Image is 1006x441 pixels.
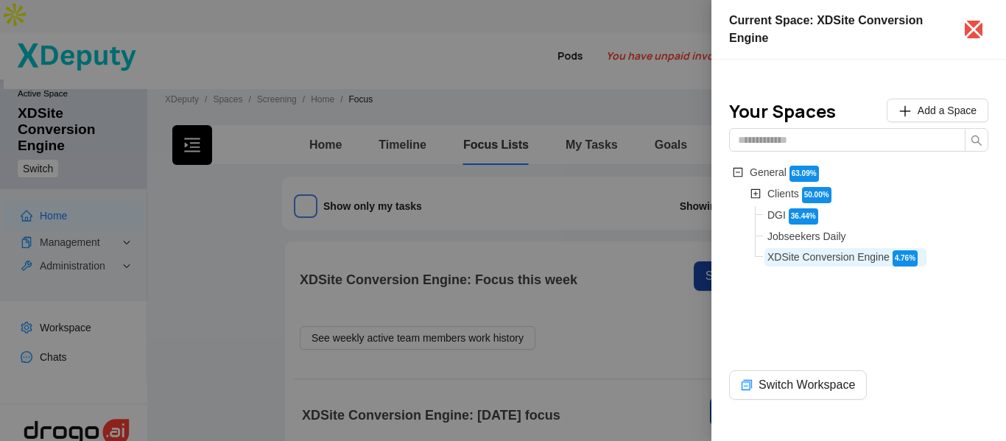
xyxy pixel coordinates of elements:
span: XDSite Conversion Engine [767,251,890,263]
a: Clients 50.00% [767,188,837,200]
span: search [971,135,982,147]
h4: Your Spaces [729,101,836,122]
a: DGI 36.44% [767,209,824,221]
span: switcher [741,379,753,391]
span: 36.44 % [789,208,818,225]
button: Close [965,21,982,38]
button: plusAdd a Space [887,99,988,122]
span: Jobseekers Daily [767,230,846,242]
span: General [750,166,787,178]
span: minus-square [733,167,743,177]
span: 63.09 % [789,166,819,182]
span: Clients [767,188,799,200]
span: 4.76 % [893,250,918,267]
a: General 63.09% [750,166,825,178]
a: Jobseekers Daily [767,230,849,242]
span: DGI [767,209,786,221]
button: switcherSwitch Workspace [729,370,867,400]
span: Switch Workspace [759,376,855,394]
span: plus [898,105,912,118]
span: plus-square [750,188,761,199]
a: XDSite Conversion Engine 4.76% [767,251,924,263]
span: 50.00 % [802,187,831,203]
div: Current Space: XDSite Conversion Engine [729,12,947,47]
span: Add a Space [918,102,977,119]
span: close [962,18,985,41]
